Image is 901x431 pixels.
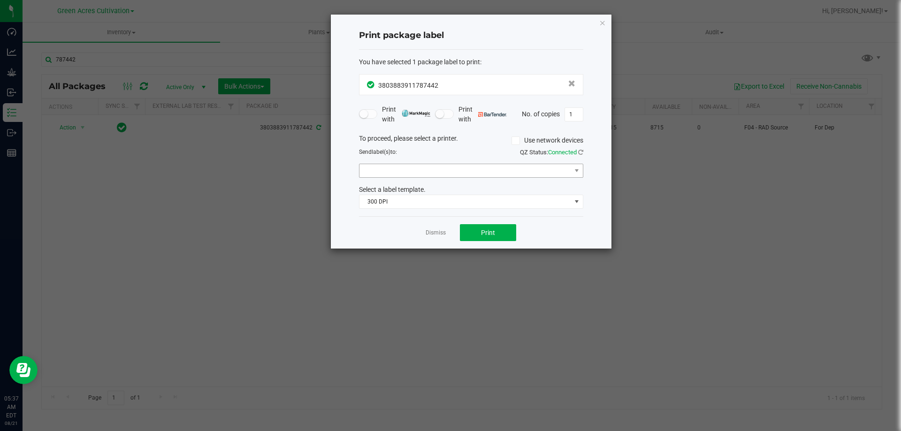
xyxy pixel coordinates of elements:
[359,149,397,155] span: Send to:
[359,30,583,42] h4: Print package label
[460,224,516,241] button: Print
[458,105,507,124] span: Print with
[372,149,390,155] span: label(s)
[402,110,430,117] img: mark_magic_cybra.png
[378,82,438,89] span: 3803883911787442
[481,229,495,236] span: Print
[512,136,583,145] label: Use network devices
[478,112,507,117] img: bartender.png
[367,80,376,90] span: In Sync
[522,110,560,117] span: No. of copies
[359,195,571,208] span: 300 DPI
[382,105,430,124] span: Print with
[9,356,38,384] iframe: Resource center
[359,58,480,66] span: You have selected 1 package label to print
[352,185,590,195] div: Select a label template.
[520,149,583,156] span: QZ Status:
[426,229,446,237] a: Dismiss
[352,134,590,148] div: To proceed, please select a printer.
[359,57,583,67] div: :
[548,149,577,156] span: Connected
